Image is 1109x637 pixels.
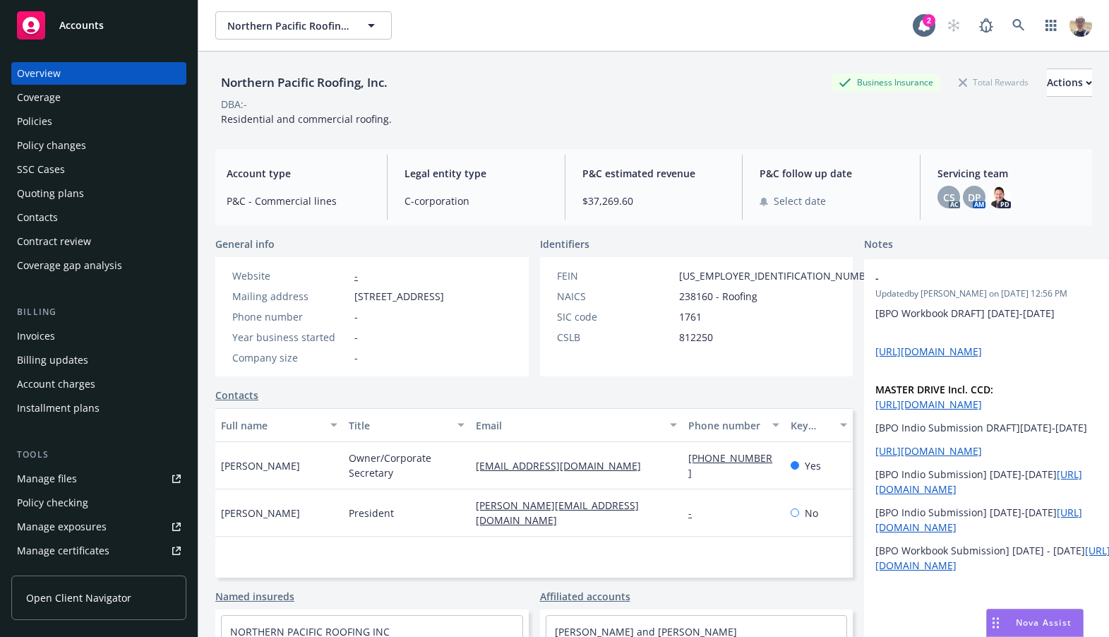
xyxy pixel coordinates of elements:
img: photo [988,186,1011,208]
a: Billing updates [11,349,186,371]
div: NAICS [557,289,673,304]
div: Policies [17,110,52,133]
div: Title [349,418,450,433]
button: Key contact [785,408,853,442]
div: Drag to move [987,609,1005,636]
a: - [688,506,703,520]
a: Affiliated accounts [540,589,630,604]
span: Account type [227,166,370,181]
a: Manage exposures [11,516,186,538]
a: Invoices [11,325,186,347]
a: [URL][DOMAIN_NAME] [875,444,982,458]
a: Search [1005,11,1033,40]
span: Identifiers [540,237,589,251]
strong: MASTER DRIVE Incl. CCD: [875,383,993,396]
div: DBA: - [221,97,247,112]
button: Title [343,408,471,442]
div: Phone number [232,309,349,324]
div: Website [232,268,349,283]
span: P&C estimated revenue [582,166,726,181]
a: [URL][DOMAIN_NAME] [875,398,982,411]
a: Contacts [215,388,258,403]
a: Contract review [11,230,186,253]
span: P&C - Commercial lines [227,194,370,208]
a: SSC Cases [11,158,186,181]
div: Actions [1047,69,1092,96]
span: No [805,506,818,520]
div: Policy changes [17,134,86,157]
div: SSC Cases [17,158,65,181]
a: Overview [11,62,186,85]
a: [EMAIL_ADDRESS][DOMAIN_NAME] [476,459,652,472]
span: Notes [864,237,893,254]
div: Installment plans [17,397,100,419]
a: [PHONE_NUMBER] [688,451,772,480]
div: Invoices [17,325,55,347]
span: General info [215,237,275,251]
span: Residential and commercial roofing. [221,112,392,126]
a: Installment plans [11,397,186,419]
div: Overview [17,62,61,85]
div: Policy checking [17,492,88,514]
span: - [875,270,1084,285]
span: 1761 [679,309,702,324]
div: Manage files [17,468,77,490]
span: Open Client Navigator [26,590,131,605]
a: Start snowing [940,11,968,40]
button: Full name [215,408,343,442]
span: 812250 [679,330,713,345]
a: Manage claims [11,564,186,586]
button: Nova Assist [986,609,1084,637]
span: Yes [805,458,821,473]
span: [US_EMPLOYER_IDENTIFICATION_NUMBER] [679,268,881,283]
span: Nova Assist [1016,617,1072,629]
a: Policies [11,110,186,133]
a: Coverage gap analysis [11,254,186,277]
div: Billing [11,305,186,319]
div: Account charges [17,373,95,395]
span: CS [943,190,955,205]
a: Policy checking [11,492,186,514]
span: [STREET_ADDRESS] [354,289,444,304]
div: Tools [11,448,186,462]
div: FEIN [557,268,673,283]
span: Owner/Corporate Secretary [349,451,465,480]
div: Email [476,418,661,433]
button: Phone number [683,408,784,442]
button: Email [470,408,683,442]
div: Total Rewards [952,73,1036,91]
a: Contacts [11,206,186,229]
button: Actions [1047,69,1092,97]
a: [URL][DOMAIN_NAME] [875,345,982,358]
div: SIC code [557,309,673,324]
div: Billing updates [17,349,88,371]
span: DP [968,190,981,205]
div: Manage exposures [17,516,107,538]
span: [PERSON_NAME] [221,506,300,520]
span: Select date [774,194,826,208]
span: Servicing team [937,166,1081,181]
a: Manage files [11,468,186,490]
div: Manage certificates [17,540,109,562]
div: Company size [232,350,349,365]
a: Manage certificates [11,540,186,562]
span: Accounts [59,20,104,31]
a: Quoting plans [11,182,186,205]
a: [PERSON_NAME][EMAIL_ADDRESS][DOMAIN_NAME] [476,499,639,527]
div: Mailing address [232,289,349,304]
div: Contacts [17,206,58,229]
a: Accounts [11,6,186,45]
div: CSLB [557,330,673,345]
div: Business Insurance [832,73,940,91]
a: Account charges [11,373,186,395]
span: President [349,506,394,520]
span: Northern Pacific Roofing, Inc. [227,18,349,33]
span: - [354,330,358,345]
div: Northern Pacific Roofing, Inc. [215,73,393,92]
span: - [354,350,358,365]
button: Northern Pacific Roofing, Inc. [215,11,392,40]
div: Year business started [232,330,349,345]
span: 238160 - Roofing [679,289,757,304]
div: Quoting plans [17,182,84,205]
